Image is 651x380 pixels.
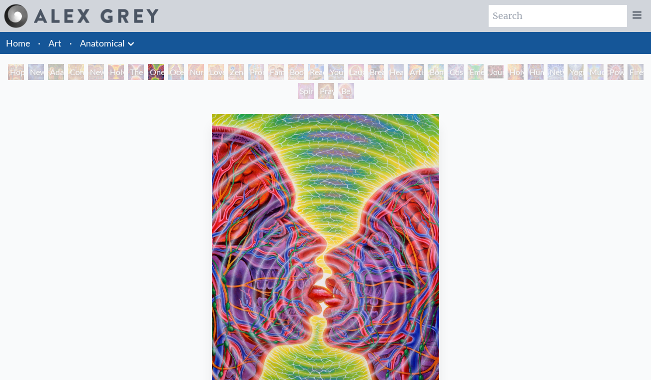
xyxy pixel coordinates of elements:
[188,64,204,80] div: Nursing
[308,64,324,80] div: Reading
[508,64,524,80] div: Holy Fire
[428,64,444,80] div: Bond
[338,83,354,99] div: Be a Good Human Being
[468,64,484,80] div: Emerald Grail
[208,64,224,80] div: Love Circuit
[548,64,564,80] div: Networks
[368,64,384,80] div: Breathing
[168,64,184,80] div: Ocean of Love Bliss
[628,64,644,80] div: Firewalking
[608,64,624,80] div: Power to the Peaceful
[48,36,61,50] a: Art
[8,64,24,80] div: Hope
[268,64,284,80] div: Family
[588,64,604,80] div: Mudra
[6,37,30,48] a: Home
[148,64,164,80] div: One Taste
[34,32,44,54] li: ·
[48,64,64,80] div: Adam & Eve
[348,64,364,80] div: Laughing Man
[388,64,404,80] div: Healing
[448,64,464,80] div: Cosmic Lovers
[108,64,124,80] div: Holy Grail
[28,64,44,80] div: New Man [DEMOGRAPHIC_DATA]: [DEMOGRAPHIC_DATA] Mind
[328,64,344,80] div: Young & Old
[528,64,544,80] div: Human Geometry
[568,64,584,80] div: Yogi & the Möbius Sphere
[288,64,304,80] div: Boo-boo
[298,83,314,99] div: Spirit Animates the Flesh
[65,32,76,54] li: ·
[488,64,504,80] div: Journey of the Wounded Healer
[408,64,424,80] div: Artist's Hand
[68,64,84,80] div: Contemplation
[228,64,244,80] div: Zena Lotus
[318,83,334,99] div: Praying Hands
[489,5,627,27] input: Search
[88,64,104,80] div: New Man New Woman
[80,36,125,50] a: Anatomical
[128,64,144,80] div: The Kiss
[248,64,264,80] div: Promise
